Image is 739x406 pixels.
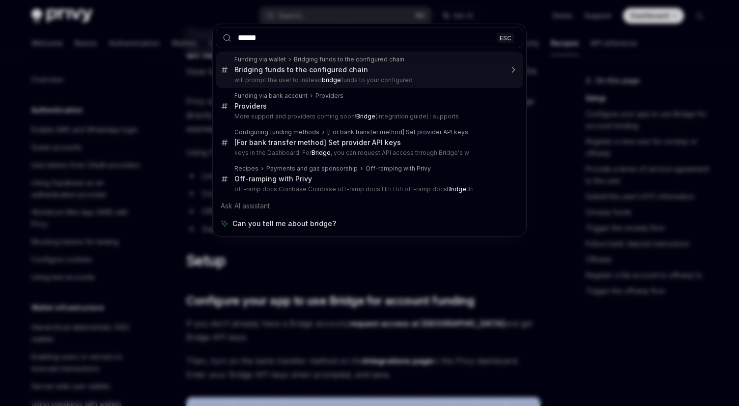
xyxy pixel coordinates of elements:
span: Can you tell me about bridge? [232,219,336,229]
div: [For bank transfer method] Set provider API keys [234,138,401,147]
div: Funding via wallet [234,56,286,63]
b: Bridge [312,149,331,156]
div: Payments and gas sponsorship [266,165,358,173]
div: Configuring funding methods [234,128,319,136]
div: ESC [497,32,514,43]
div: Recipes [234,165,258,173]
div: Ask AI assistant [216,197,523,215]
div: Providers [234,102,267,111]
div: Funding via bank account [234,92,308,100]
div: [For bank transfer method] Set provider API keys [327,128,468,136]
p: More support and providers coming soon! (integration guide) : supports [234,113,503,120]
div: Off-ramping with Privy [366,165,431,173]
b: Bridge [356,113,375,120]
b: bridge [322,76,341,84]
div: Providers [315,92,343,100]
p: keys in the Dashboard. For , you can request API access through Bridge's w [234,149,503,157]
p: will prompt the user to instead funds to your configured [234,76,503,84]
b: Bridge [447,185,466,193]
div: Bridging funds to the configured chain [294,56,404,63]
p: off-ramp docs Coinbase Coinbase off-ramp docs Hifi Hifi off-ramp docs Bri [234,185,503,193]
div: Off-ramping with Privy [234,174,312,183]
div: Bridging funds to the configured chain [234,65,368,74]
